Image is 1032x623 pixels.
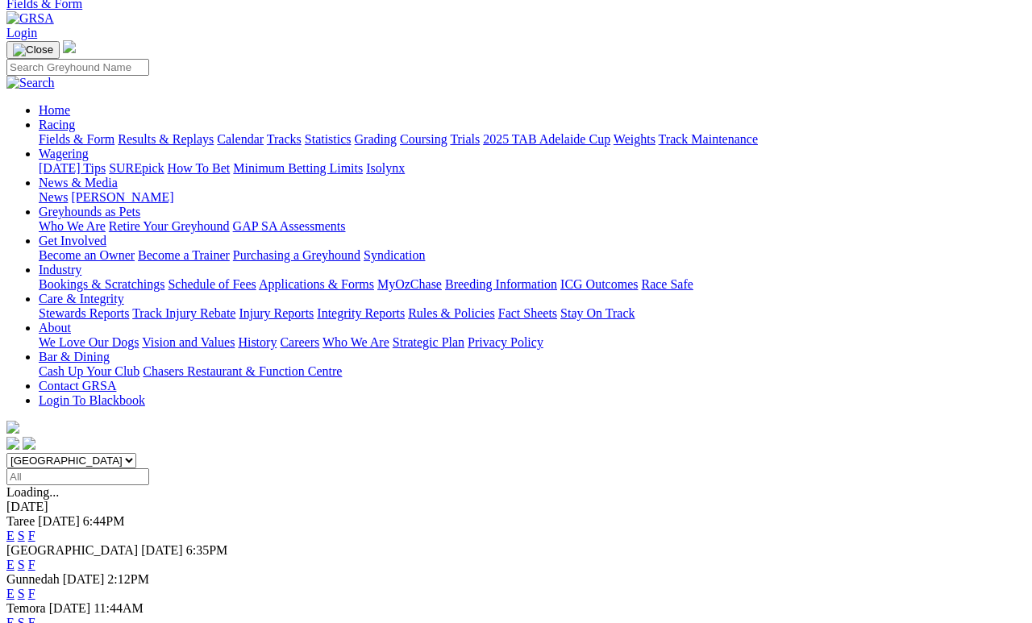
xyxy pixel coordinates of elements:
span: [DATE] [63,572,105,586]
a: Track Maintenance [659,132,758,146]
a: Vision and Values [142,335,235,349]
a: F [28,587,35,600]
a: Privacy Policy [468,335,543,349]
a: Retire Your Greyhound [109,219,230,233]
span: Gunnedah [6,572,60,586]
a: Become an Owner [39,248,135,262]
span: Loading... [6,485,59,499]
a: Schedule of Fees [168,277,256,291]
input: Select date [6,468,149,485]
a: F [28,529,35,542]
a: Who We Are [322,335,389,349]
a: Racing [39,118,75,131]
a: Who We Are [39,219,106,233]
span: [DATE] [38,514,80,528]
a: News [39,190,68,204]
div: Racing [39,132,1026,147]
img: facebook.svg [6,437,19,450]
span: 6:35PM [186,543,228,557]
a: [PERSON_NAME] [71,190,173,204]
div: Wagering [39,161,1026,176]
span: 2:12PM [107,572,149,586]
img: twitter.svg [23,437,35,450]
a: Grading [355,132,397,146]
a: [DATE] Tips [39,161,106,175]
div: Care & Integrity [39,306,1026,321]
div: [DATE] [6,500,1026,514]
a: Applications & Forms [259,277,374,291]
span: 11:44AM [94,601,144,615]
div: Bar & Dining [39,364,1026,379]
a: SUREpick [109,161,164,175]
a: Login [6,26,37,39]
a: Calendar [217,132,264,146]
input: Search [6,59,149,76]
img: GRSA [6,11,54,26]
div: About [39,335,1026,350]
a: MyOzChase [377,277,442,291]
a: Industry [39,263,81,276]
a: Purchasing a Greyhound [233,248,360,262]
a: Careers [280,335,319,349]
div: Get Involved [39,248,1026,263]
a: ICG Outcomes [560,277,638,291]
button: Toggle navigation [6,41,60,59]
a: Home [39,103,70,117]
a: Weights [614,132,655,146]
a: Syndication [364,248,425,262]
div: Greyhounds as Pets [39,219,1026,234]
a: F [28,558,35,571]
a: Fact Sheets [498,306,557,320]
a: Wagering [39,147,89,160]
span: Temora [6,601,46,615]
a: GAP SA Assessments [233,219,346,233]
span: Taree [6,514,35,528]
a: History [238,335,277,349]
a: Get Involved [39,234,106,247]
a: Isolynx [366,161,405,175]
a: Bookings & Scratchings [39,277,164,291]
a: S [18,587,25,600]
a: About [39,321,71,334]
a: Care & Integrity [39,292,124,305]
a: Coursing [400,132,447,146]
a: S [18,529,25,542]
a: 2025 TAB Adelaide Cup [483,132,610,146]
a: Minimum Betting Limits [233,161,363,175]
a: Statistics [305,132,352,146]
img: logo-grsa-white.png [6,421,19,434]
a: Contact GRSA [39,379,116,392]
a: Injury Reports [239,306,314,320]
a: News & Media [39,176,118,189]
a: Bar & Dining [39,350,110,363]
a: E [6,558,15,571]
a: Login To Blackbook [39,393,145,407]
img: logo-grsa-white.png [63,40,76,53]
a: Greyhounds as Pets [39,205,140,218]
a: How To Bet [168,161,231,175]
a: Rules & Policies [408,306,495,320]
a: Stay On Track [560,306,635,320]
a: Trials [450,132,480,146]
a: Become a Trainer [138,248,230,262]
a: Tracks [267,132,302,146]
a: Results & Replays [118,132,214,146]
a: Stewards Reports [39,306,129,320]
a: Track Injury Rebate [132,306,235,320]
a: Race Safe [641,277,693,291]
span: [DATE] [49,601,91,615]
a: Cash Up Your Club [39,364,139,378]
img: Close [13,44,53,56]
span: 6:44PM [83,514,125,528]
div: News & Media [39,190,1026,205]
span: [GEOGRAPHIC_DATA] [6,543,138,557]
a: Integrity Reports [317,306,405,320]
a: We Love Our Dogs [39,335,139,349]
a: E [6,587,15,600]
a: Strategic Plan [393,335,464,349]
a: Chasers Restaurant & Function Centre [143,364,342,378]
a: E [6,529,15,542]
div: Industry [39,277,1026,292]
span: [DATE] [141,543,183,557]
a: Fields & Form [39,132,114,146]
